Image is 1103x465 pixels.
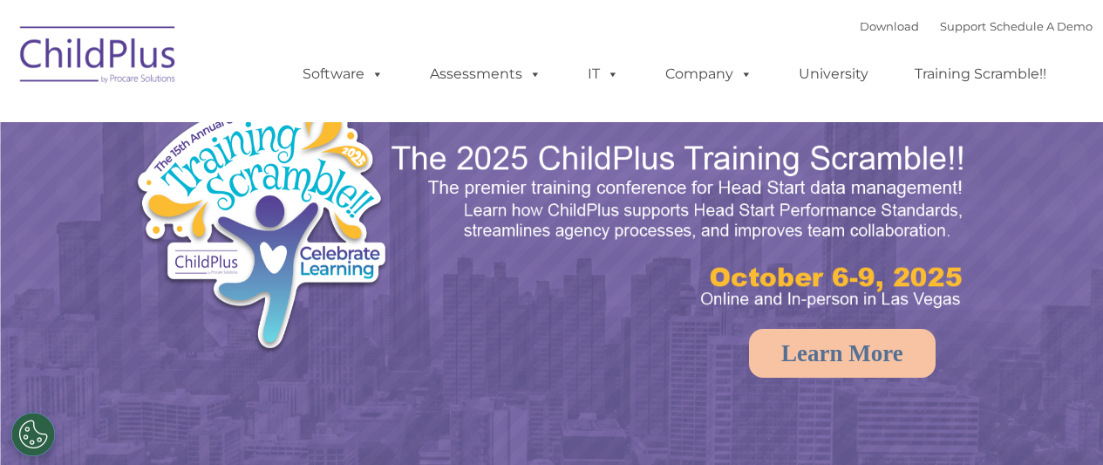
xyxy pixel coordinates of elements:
img: ChildPlus by Procare Solutions [11,14,186,101]
a: Company [648,57,770,92]
a: Learn More [749,329,936,378]
a: Assessments [412,57,559,92]
a: IT [570,57,637,92]
a: Support [940,19,986,33]
a: Download [860,19,919,33]
a: University [781,57,886,92]
a: Training Scramble!! [897,57,1064,92]
font: | [860,19,1093,33]
a: Software [285,57,401,92]
button: Cookies Settings [11,413,55,456]
a: Schedule A Demo [990,19,1093,33]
